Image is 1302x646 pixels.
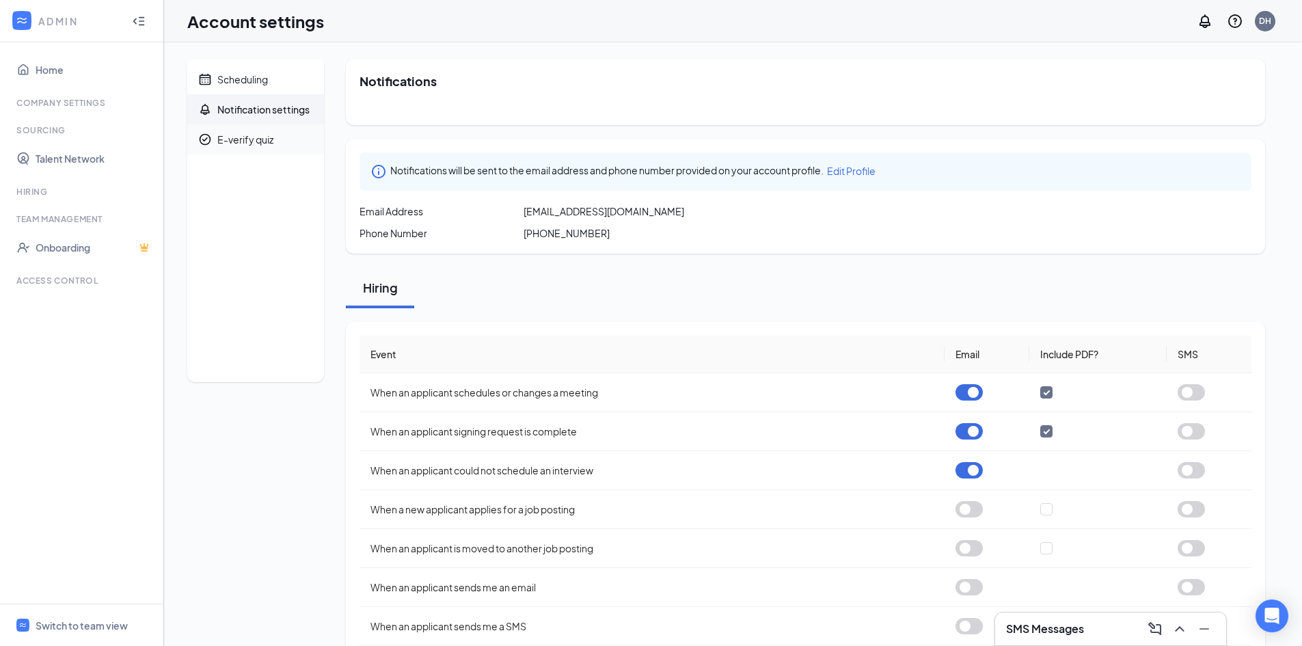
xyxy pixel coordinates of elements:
th: Event [360,336,945,373]
svg: Info [370,163,387,180]
a: CalendarScheduling [187,64,324,94]
svg: Collapse [132,14,146,28]
div: Hiring [16,186,150,198]
div: E-verify quiz [217,133,273,146]
svg: Notifications [1197,13,1213,29]
td: When an applicant signing request is complete [360,412,945,451]
div: Access control [16,275,150,286]
th: SMS [1167,336,1251,373]
svg: QuestionInfo [1227,13,1243,29]
a: OnboardingCrown [36,234,152,261]
div: Hiring [360,279,401,296]
a: Home [36,56,152,83]
svg: Bell [198,103,212,116]
svg: Minimize [1196,621,1212,637]
span: [PHONE_NUMBER] [524,226,610,240]
span: Email Address [360,204,423,218]
td: When an applicant sends me an email [360,568,945,607]
th: Include PDF? [1029,336,1167,373]
h2: Notifications [360,72,1251,90]
div: Scheduling [217,72,268,86]
div: Switch to team view [36,619,128,632]
a: BellNotification settings [187,94,324,124]
div: Company Settings [16,97,150,109]
td: When a new applicant applies for a job posting [360,490,945,529]
div: ADMIN [38,14,120,28]
svg: ComposeMessage [1147,621,1163,637]
td: When an applicant could not schedule an interview [360,451,945,490]
svg: Calendar [198,72,212,86]
th: Email [945,336,1029,373]
a: CheckmarkCircleE-verify quiz [187,124,324,154]
div: Team Management [16,213,150,225]
a: Edit Profile [827,163,876,180]
svg: ChevronUp [1171,621,1188,637]
span: Phone Number [360,226,427,240]
button: Minimize [1193,618,1215,640]
div: Open Intercom Messenger [1256,600,1288,632]
td: When an applicant sends me a SMS [360,607,945,646]
div: DH [1259,15,1271,27]
button: ChevronUp [1169,618,1191,640]
span: [EMAIL_ADDRESS][DOMAIN_NAME] [524,204,684,218]
td: When an applicant schedules or changes a meeting [360,373,945,412]
svg: CheckmarkCircle [198,133,212,146]
a: Talent Network [36,145,152,172]
div: Sourcing [16,124,150,136]
button: ComposeMessage [1144,618,1166,640]
div: Notification settings [217,103,310,116]
svg: WorkstreamLogo [15,14,29,27]
h1: Account settings [187,10,324,33]
span: Notifications will be sent to the email address and phone number provided on your account profile. [390,163,824,180]
td: When an applicant is moved to another job posting [360,529,945,568]
h3: SMS Messages [1006,621,1084,636]
svg: WorkstreamLogo [18,621,27,630]
span: Edit Profile [827,165,876,177]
